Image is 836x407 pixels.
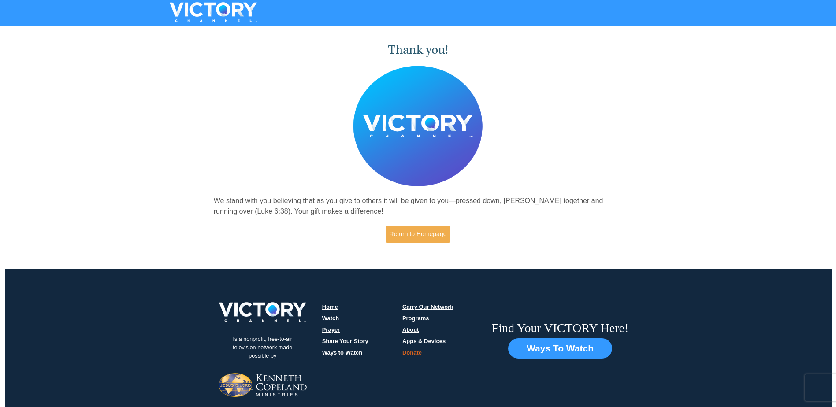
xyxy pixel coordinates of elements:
p: Is a nonprofit, free-to-air television network made possible by [219,329,307,367]
h1: Thank you! [214,43,623,57]
a: Prayer [322,326,340,333]
a: Return to Homepage [386,226,451,243]
a: Ways to Watch [322,349,363,356]
p: We stand with you believing that as you give to others it will be given to you—pressed down, [PER... [214,196,623,217]
img: Jesus-is-Lord-logo.png [219,373,307,397]
button: Ways To Watch [508,338,612,359]
a: Donate [402,349,422,356]
img: VICTORYTHON - VICTORY Channel [158,2,268,22]
img: Believer's Voice of Victory Network [353,66,483,187]
a: Programs [402,315,429,322]
img: victory-logo.png [208,302,318,322]
h6: Find Your VICTORY Here! [492,321,629,336]
a: Watch [322,315,339,322]
a: About [402,326,419,333]
a: Home [322,303,338,310]
a: Share Your Story [322,338,368,344]
a: Carry Our Network [402,303,453,310]
a: Apps & Devices [402,338,446,344]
